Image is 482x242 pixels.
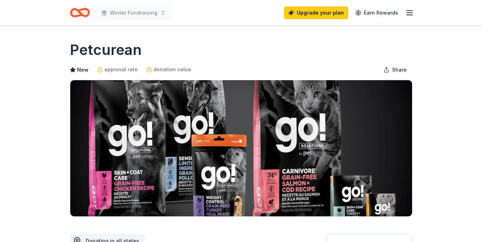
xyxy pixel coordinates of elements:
button: Share [378,63,412,77]
a: Home [70,4,90,21]
img: Image for Petcurean [70,80,412,216]
a: donation value [146,65,191,74]
span: Winter Fundraising [110,9,157,17]
h1: Petcurean [70,40,142,60]
span: donation value [153,65,191,74]
span: approval rate [104,65,138,74]
span: New [77,66,88,74]
button: Winter Fundraising [96,6,172,20]
a: Upgrade your plan [284,6,348,19]
a: approval rate [97,65,138,74]
span: Share [392,66,407,74]
a: Earn Rewards [351,6,402,19]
